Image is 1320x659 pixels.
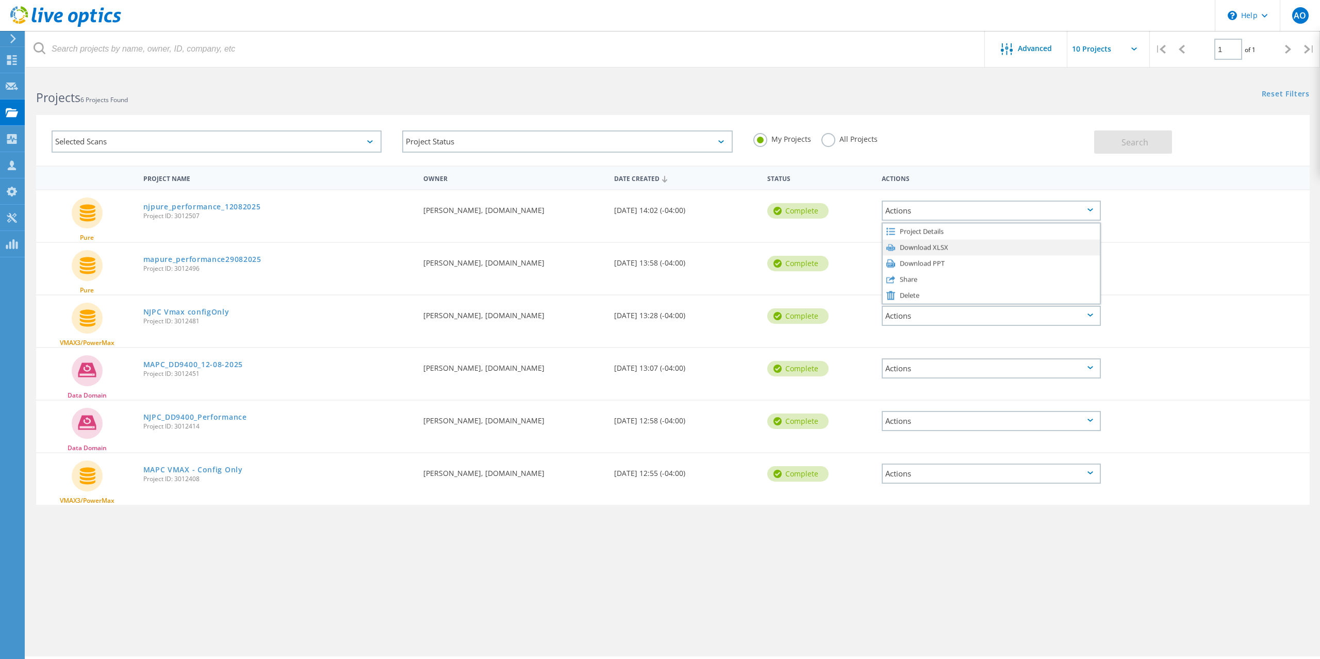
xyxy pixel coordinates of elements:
span: Search [1121,137,1148,148]
span: Project ID: 3012451 [143,371,413,377]
div: Actions [877,168,1106,187]
div: [PERSON_NAME], [DOMAIN_NAME] [418,348,609,382]
div: [DATE] 13:28 (-04:00) [609,295,762,329]
div: Delete [883,287,1100,303]
a: NJPC Vmax configOnly [143,308,229,316]
span: VMAX3/PowerMax [60,498,114,504]
div: Complete [767,256,829,271]
a: NJPC_DD9400_Performance [143,414,247,421]
div: Actions [882,411,1101,431]
svg: \n [1228,11,1237,20]
label: My Projects [753,133,811,143]
span: VMAX3/PowerMax [60,340,114,346]
div: [PERSON_NAME], [DOMAIN_NAME] [418,243,609,277]
div: Complete [767,466,829,482]
div: Actions [882,358,1101,378]
span: Advanced [1018,45,1052,52]
div: Project Status [402,130,732,153]
div: Download XLSX [883,239,1100,255]
div: Complete [767,203,829,219]
div: [DATE] 13:58 (-04:00) [609,243,762,277]
button: Search [1094,130,1172,154]
div: Share [883,271,1100,287]
div: [DATE] 14:02 (-04:00) [609,190,762,224]
span: 6 Projects Found [80,95,128,104]
div: Selected Scans [52,130,382,153]
span: Pure [80,235,94,241]
a: mapure_performance29082025 [143,256,261,263]
a: Reset Filters [1262,90,1310,99]
div: Actions [882,464,1101,484]
div: Complete [767,414,829,429]
div: Date Created [609,168,762,188]
div: [PERSON_NAME], [DOMAIN_NAME] [418,295,609,329]
div: Actions [882,201,1101,221]
span: Pure [80,287,94,293]
span: Project ID: 3012481 [143,318,413,324]
div: [PERSON_NAME], [DOMAIN_NAME] [418,453,609,487]
span: AO [1294,11,1306,20]
div: Owner [418,168,609,187]
div: Complete [767,308,829,324]
span: Project ID: 3012414 [143,423,413,430]
a: MAPC VMAX - Config Only [143,466,243,473]
a: Live Optics Dashboard [10,22,121,29]
label: All Projects [821,133,878,143]
div: Project Name [138,168,418,187]
div: [DATE] 12:55 (-04:00) [609,453,762,487]
span: Data Domain [68,392,107,399]
span: Project ID: 3012507 [143,213,413,219]
div: | [1150,31,1171,68]
div: [DATE] 13:07 (-04:00) [609,348,762,382]
span: Project ID: 3012496 [143,266,413,272]
span: Project ID: 3012408 [143,476,413,482]
a: MAPC_DD9400_12-08-2025 [143,361,243,368]
div: [PERSON_NAME], [DOMAIN_NAME] [418,401,609,435]
div: Download PPT [883,255,1100,271]
span: of 1 [1245,45,1256,54]
div: | [1299,31,1320,68]
a: njpure_performance_12082025 [143,203,261,210]
div: Status [762,168,877,187]
b: Projects [36,89,80,106]
div: Project Details [883,223,1100,239]
input: Search projects by name, owner, ID, company, etc [26,31,985,67]
span: Data Domain [68,445,107,451]
div: [DATE] 12:58 (-04:00) [609,401,762,435]
div: Actions [882,306,1101,326]
div: Complete [767,361,829,376]
div: [PERSON_NAME], [DOMAIN_NAME] [418,190,609,224]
